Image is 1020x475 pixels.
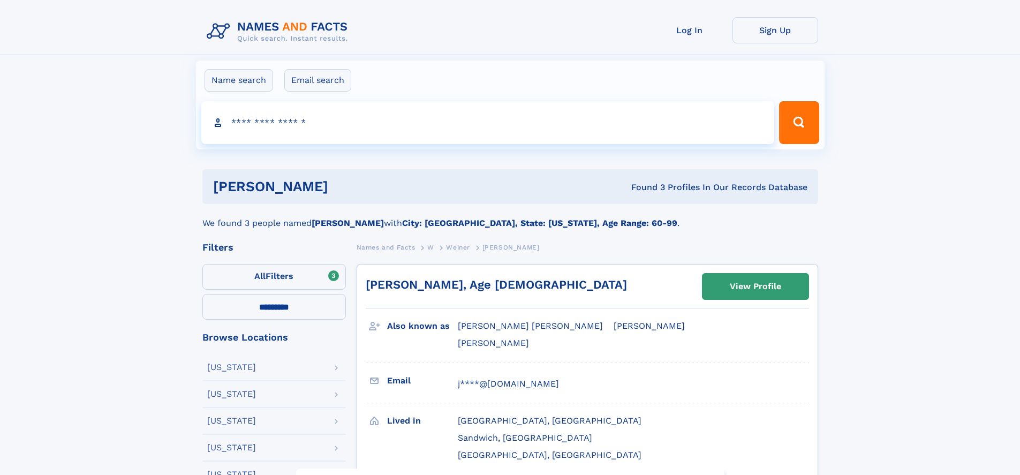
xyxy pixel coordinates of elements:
[387,372,458,390] h3: Email
[702,274,809,299] a: View Profile
[446,244,470,251] span: Weiner
[458,321,603,331] span: [PERSON_NAME] [PERSON_NAME]
[202,204,818,230] div: We found 3 people named with .
[205,69,273,92] label: Name search
[647,17,732,43] a: Log In
[427,244,434,251] span: W
[207,417,256,425] div: [US_STATE]
[202,17,357,46] img: Logo Names and Facts
[402,218,677,228] b: City: [GEOGRAPHIC_DATA], State: [US_STATE], Age Range: 60-99
[284,69,351,92] label: Email search
[202,243,346,252] div: Filters
[366,278,627,291] a: [PERSON_NAME], Age [DEMOGRAPHIC_DATA]
[458,450,641,460] span: [GEOGRAPHIC_DATA], [GEOGRAPHIC_DATA]
[482,244,540,251] span: [PERSON_NAME]
[387,412,458,430] h3: Lived in
[201,101,775,144] input: search input
[458,416,641,426] span: [GEOGRAPHIC_DATA], [GEOGRAPHIC_DATA]
[458,338,529,348] span: [PERSON_NAME]
[387,317,458,335] h3: Also known as
[480,182,807,193] div: Found 3 Profiles In Our Records Database
[357,240,415,254] a: Names and Facts
[779,101,819,144] button: Search Button
[207,363,256,372] div: [US_STATE]
[614,321,685,331] span: [PERSON_NAME]
[207,390,256,398] div: [US_STATE]
[312,218,384,228] b: [PERSON_NAME]
[730,274,781,299] div: View Profile
[202,264,346,290] label: Filters
[207,443,256,452] div: [US_STATE]
[458,433,592,443] span: Sandwich, [GEOGRAPHIC_DATA]
[427,240,434,254] a: W
[213,180,480,193] h1: [PERSON_NAME]
[202,333,346,342] div: Browse Locations
[254,271,266,281] span: All
[732,17,818,43] a: Sign Up
[446,240,470,254] a: Weiner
